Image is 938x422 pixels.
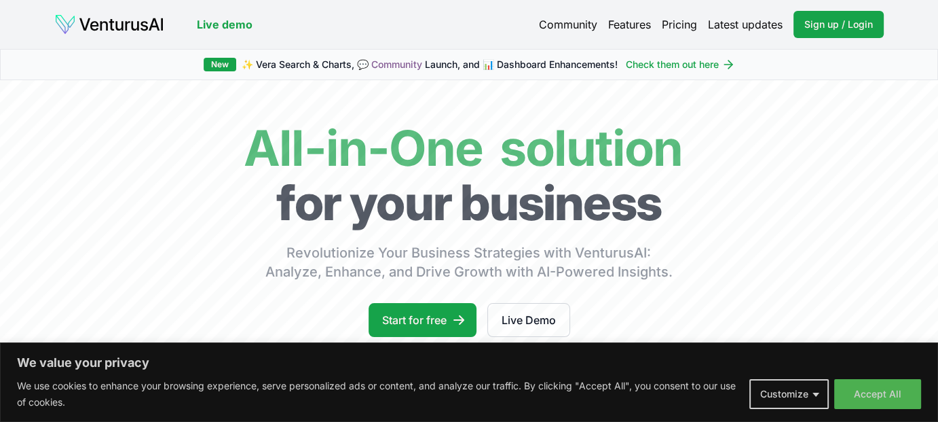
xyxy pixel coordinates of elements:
[17,378,739,410] p: We use cookies to enhance your browsing experience, serve personalized ads or content, and analyz...
[17,355,921,371] p: We value your privacy
[371,58,422,70] a: Community
[662,16,697,33] a: Pricing
[54,14,164,35] img: logo
[834,379,921,409] button: Accept All
[204,58,236,71] div: New
[804,18,873,31] span: Sign up / Login
[369,303,476,337] a: Start for free
[749,379,829,409] button: Customize
[242,58,618,71] span: ✨ Vera Search & Charts, 💬 Launch, and 📊 Dashboard Enhancements!
[197,16,252,33] a: Live demo
[626,58,735,71] a: Check them out here
[539,16,597,33] a: Community
[793,11,884,38] a: Sign up / Login
[487,303,570,337] a: Live Demo
[708,16,783,33] a: Latest updates
[608,16,651,33] a: Features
